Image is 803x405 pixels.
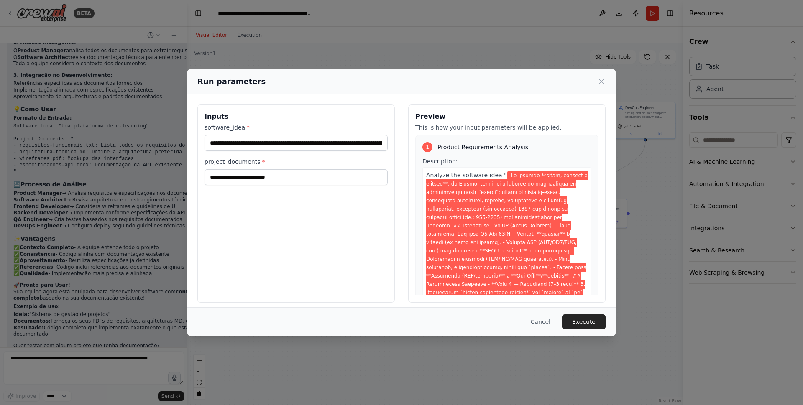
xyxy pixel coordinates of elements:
[562,314,606,329] button: Execute
[422,158,458,165] span: Description:
[205,123,388,132] label: software_idea
[205,112,388,122] h3: Inputs
[422,142,432,152] div: 1
[524,314,557,329] button: Cancel
[415,123,598,132] p: This is how your input parameters will be applied:
[197,76,266,87] h2: Run parameters
[426,172,506,178] span: Analyze the software idea "
[415,112,598,122] h3: Preview
[205,158,388,166] label: project_documents
[437,143,528,151] span: Product Requirements Analysis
